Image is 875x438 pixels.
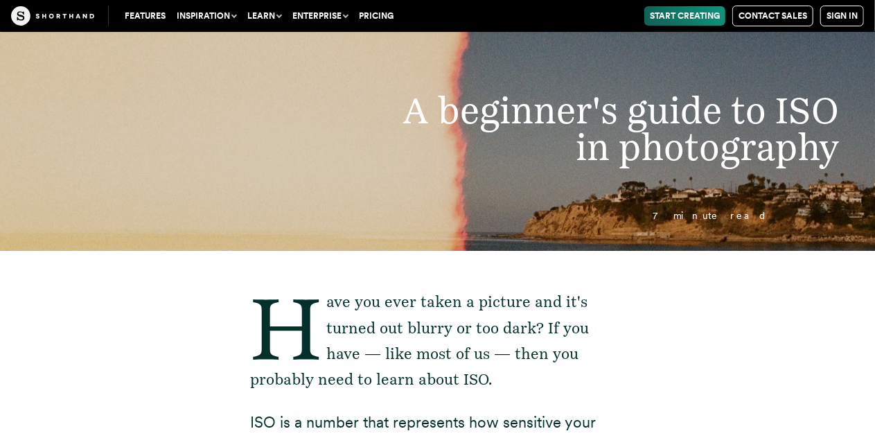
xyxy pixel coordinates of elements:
[820,6,864,26] a: Sign in
[11,6,94,26] img: The Craft
[242,6,287,26] button: Learn
[644,6,725,26] a: Start Creating
[287,6,353,26] button: Enterprise
[251,289,625,393] p: Have you ever taken a picture and it's turned out blurry or too dark? If you have — like most of ...
[732,6,813,26] a: Contact Sales
[366,92,867,166] h1: A beginner's guide to ISO in photography
[80,211,795,221] p: 7 minute read
[353,6,399,26] a: Pricing
[171,6,242,26] button: Inspiration
[119,6,171,26] a: Features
